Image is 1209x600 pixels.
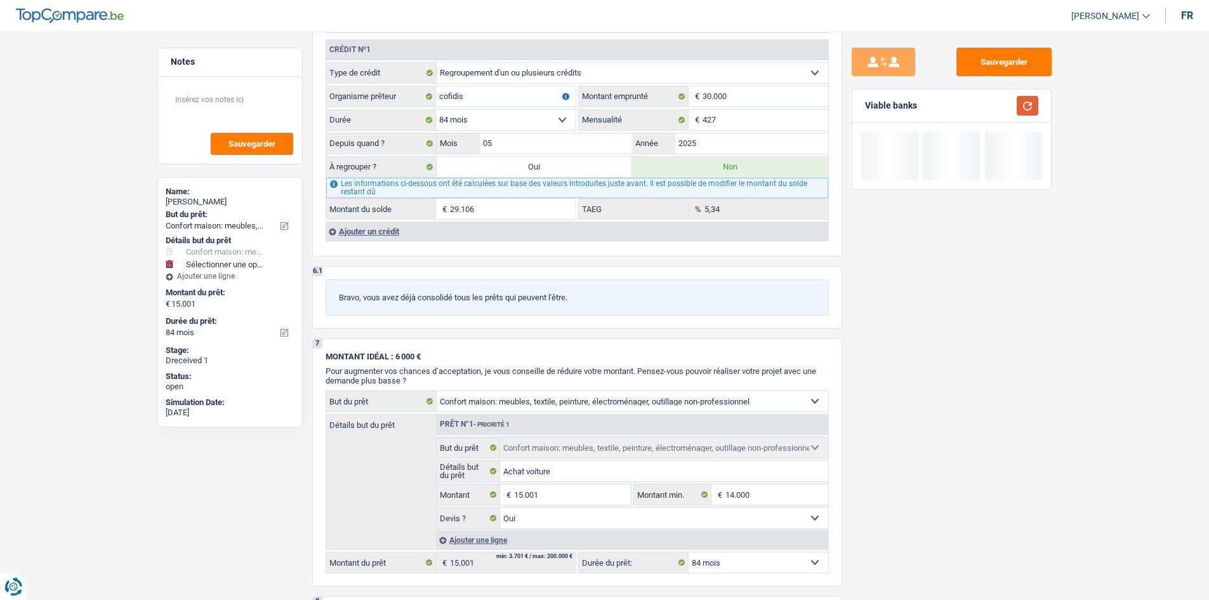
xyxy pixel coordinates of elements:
label: But du prêt: [166,210,292,220]
span: € [436,199,450,219]
input: MM [480,133,633,154]
label: But du prêt [326,391,437,411]
span: Sauvegarder [228,140,275,148]
a: [PERSON_NAME] [1061,6,1150,27]
label: Durée du prêt: [166,316,292,326]
span: € [436,552,450,573]
div: 6.1 [313,267,322,276]
label: Montant [437,484,501,505]
div: 7 [313,339,322,349]
label: Montant du prêt [326,552,436,573]
div: Prêt n°1 [437,420,513,429]
span: % [689,199,704,219]
label: Durée du prêt: [579,552,689,573]
span: € [166,299,170,309]
label: Oui [437,157,633,177]
label: Montant min. [634,484,711,505]
label: Devis ? [437,508,501,528]
div: Les informations ci-dessous ont été calculées sur base des valeurs introduites juste avant. Il es... [326,178,828,198]
div: fr [1181,10,1193,22]
div: Crédit nº1 [326,46,374,53]
label: Détails but du prêt [326,415,436,429]
div: [DATE] [166,408,294,418]
div: Stage: [166,345,294,356]
span: € [689,110,703,130]
label: Organisme prêteur [326,86,436,107]
div: min: 3.701 € / max: 200.000 € [496,554,572,559]
div: Dreceived 1 [166,356,294,366]
span: € [500,484,514,505]
span: MONTANT IDÉAL : 6 000 € [326,352,421,361]
label: TAEG [579,199,689,219]
div: [PERSON_NAME] [166,197,294,207]
div: Simulation Date: [166,397,294,408]
label: Montant du prêt: [166,288,292,298]
div: Ajouter un crédit [326,222,828,241]
p: Bravo, vous avez déjà consolidé tous les prêts qui peuvent l'être. [339,293,816,302]
label: But du prêt [437,437,501,458]
div: open [166,382,294,392]
label: Année [632,133,675,154]
span: € [689,86,703,107]
label: À regrouper ? [326,157,437,177]
button: Sauvegarder [956,48,1052,76]
div: Détails but du prêt [166,236,294,246]
div: Ajouter une ligne [436,531,828,549]
div: Viable banks [865,100,917,111]
label: Montant emprunté [579,86,689,107]
span: - Priorité 1 [473,421,510,428]
span: [PERSON_NAME] [1071,11,1139,22]
h5: Notes [171,57,289,67]
div: Status: [166,371,294,382]
input: AAAA [675,133,828,154]
label: Détails but du prêt [437,461,501,481]
span: € [711,484,725,505]
label: Durée [326,110,436,130]
img: TopCompare Logo [16,8,124,23]
button: Sauvegarder [211,133,293,155]
label: Mois [437,133,480,154]
div: Ajouter une ligne [166,272,294,281]
span: Pour augmenter vos chances d’acceptation, je vous conseille de réduire votre montant. Pensez-vous... [326,366,816,385]
label: Montant du solde [326,199,436,219]
label: Depuis quand ? [326,133,437,154]
label: Non [632,157,828,177]
div: Name: [166,187,294,197]
label: Mensualité [579,110,689,130]
label: Type de crédit [326,63,437,83]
